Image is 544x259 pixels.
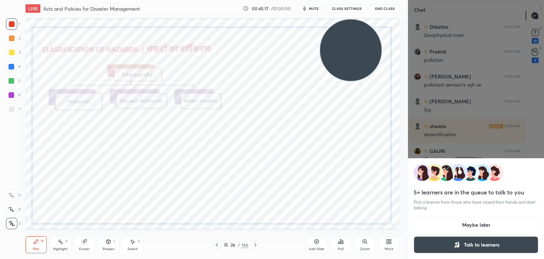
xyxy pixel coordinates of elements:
[6,61,21,72] div: 4
[6,33,21,44] div: 2
[53,247,68,251] div: Highlight
[297,4,323,13] button: mute
[41,239,44,243] div: P
[309,247,324,251] div: Add Slide
[6,204,21,215] div: X
[102,247,114,251] div: Shapes
[25,4,40,13] div: LIVE
[385,247,393,251] div: More
[238,243,240,247] div: /
[414,199,538,211] p: Pick a learner from those who have raised their hands and start talking
[79,247,90,251] div: Eraser
[414,236,538,253] button: Talk to learners
[309,6,319,11] span: mute
[242,242,248,248] div: 166
[6,89,21,101] div: 6
[6,75,21,87] div: 5
[414,188,538,197] h5: 5+ learners are in the queue to talk to you
[6,189,21,201] div: C
[414,216,538,233] button: Maybe later
[229,243,237,247] div: 26
[6,104,21,115] div: 7
[43,5,140,12] h4: Acts and Policies for Disaster Management
[6,218,21,229] div: Z
[327,4,366,13] button: CLASS SETTINGS
[370,4,399,13] button: End Class
[33,247,39,251] div: Pen
[65,239,68,243] div: H
[360,247,370,251] div: Zoom
[114,239,116,243] div: L
[6,18,20,30] div: 1
[138,239,140,243] div: S
[338,247,344,251] div: Poll
[6,47,21,58] div: 3
[414,164,503,181] img: learner-in-queue.1209c913.svg
[127,247,138,251] div: Select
